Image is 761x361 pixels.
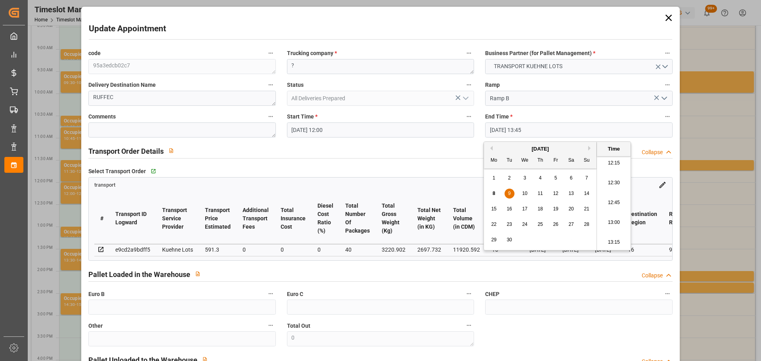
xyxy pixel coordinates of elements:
[537,222,543,227] span: 25
[662,48,673,58] button: Business Partner (for Pallet Management) *
[584,206,589,212] span: 21
[669,245,707,254] div: 9d9e64f47917
[551,204,561,214] div: Choose Friday, September 19th, 2025
[505,220,514,229] div: Choose Tuesday, September 23rd, 2025
[566,189,576,199] div: Choose Saturday, September 13th, 2025
[507,237,512,243] span: 30
[266,320,276,330] button: Other
[597,193,631,213] li: 12:45
[551,220,561,229] div: Choose Friday, September 26th, 2025
[382,245,405,254] div: 3220.902
[520,204,530,214] div: Choose Wednesday, September 17th, 2025
[489,189,499,199] div: Choose Monday, September 8th, 2025
[312,193,339,244] th: Diesel Cost Ratio (%)
[485,59,672,74] button: open menu
[551,173,561,183] div: Choose Friday, September 5th, 2025
[488,146,493,151] button: Previous Month
[566,173,576,183] div: Choose Saturday, September 6th, 2025
[485,113,512,121] span: End Time
[535,189,545,199] div: Choose Thursday, September 11th, 2025
[485,122,672,138] input: DD-MM-YYYY HH:MM
[94,182,115,188] span: transport
[493,191,495,196] span: 8
[597,233,631,252] li: 13:15
[662,80,673,90] button: Ramp
[491,206,496,212] span: 15
[94,193,109,244] th: #
[275,193,312,244] th: Total Insurance Cost
[287,290,303,298] span: Euro C
[115,245,150,254] div: e9cd2a9bdff5
[505,204,514,214] div: Choose Tuesday, September 16th, 2025
[535,156,545,166] div: Th
[535,173,545,183] div: Choose Thursday, September 4th, 2025
[464,320,474,330] button: Total Out
[484,145,597,153] div: [DATE]
[582,173,592,183] div: Choose Sunday, September 7th, 2025
[266,48,276,58] button: code
[88,91,275,106] textarea: RUFFEC
[493,175,495,181] span: 1
[599,145,629,153] div: Time
[658,92,669,105] button: open menu
[287,122,474,138] input: DD-MM-YYYY HH:MM
[537,191,543,196] span: 11
[109,193,156,244] th: Transport ID Logward
[584,222,589,227] span: 28
[597,173,631,193] li: 12:30
[522,222,527,227] span: 24
[597,213,631,233] li: 13:00
[199,193,237,244] th: Transport Price Estimated
[508,191,511,196] span: 9
[190,266,205,281] button: View description
[237,193,275,244] th: Additional Transport Fees
[88,113,116,121] span: Comments
[88,59,275,74] textarea: 95a3edcb02c7
[505,156,514,166] div: Tu
[287,322,310,330] span: Total Out
[537,206,543,212] span: 18
[464,80,474,90] button: Status
[266,288,276,299] button: Euro B
[505,235,514,245] div: Choose Tuesday, September 30th, 2025
[485,91,672,106] input: Type to search/select
[205,245,231,254] div: 591.3
[553,191,558,196] span: 12
[287,331,474,346] textarea: 0
[570,175,573,181] span: 6
[505,173,514,183] div: Choose Tuesday, September 2nd, 2025
[464,111,474,122] button: Start Time *
[520,173,530,183] div: Choose Wednesday, September 3rd, 2025
[568,222,574,227] span: 27
[287,49,337,57] span: Trucking company
[663,193,713,244] th: Recommended Rate Code
[554,175,557,181] span: 5
[551,189,561,199] div: Choose Friday, September 12th, 2025
[162,245,193,254] div: Kuehne Lots
[485,81,500,89] span: Ramp
[486,170,595,248] div: month 2025-09
[535,220,545,229] div: Choose Thursday, September 25th, 2025
[489,220,499,229] div: Choose Monday, September 22nd, 2025
[88,167,146,176] span: Select Transport Order
[539,175,542,181] span: 4
[582,189,592,199] div: Choose Sunday, September 14th, 2025
[88,146,164,157] h2: Transport Order Details
[88,322,103,330] span: Other
[582,156,592,166] div: Su
[582,204,592,214] div: Choose Sunday, September 21st, 2025
[568,206,574,212] span: 20
[582,220,592,229] div: Choose Sunday, September 28th, 2025
[662,288,673,299] button: CHEP
[243,245,269,254] div: 0
[88,81,156,89] span: Delivery Destination Name
[490,62,566,71] span: TRANSPORT KUEHNE LOTS
[642,148,663,157] div: Collapse
[524,175,526,181] span: 3
[447,193,486,244] th: Total Volume (in CDM)
[584,191,589,196] span: 14
[287,59,474,74] textarea: ?
[522,191,527,196] span: 10
[485,290,499,298] span: CHEP
[622,193,663,244] th: Destination Region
